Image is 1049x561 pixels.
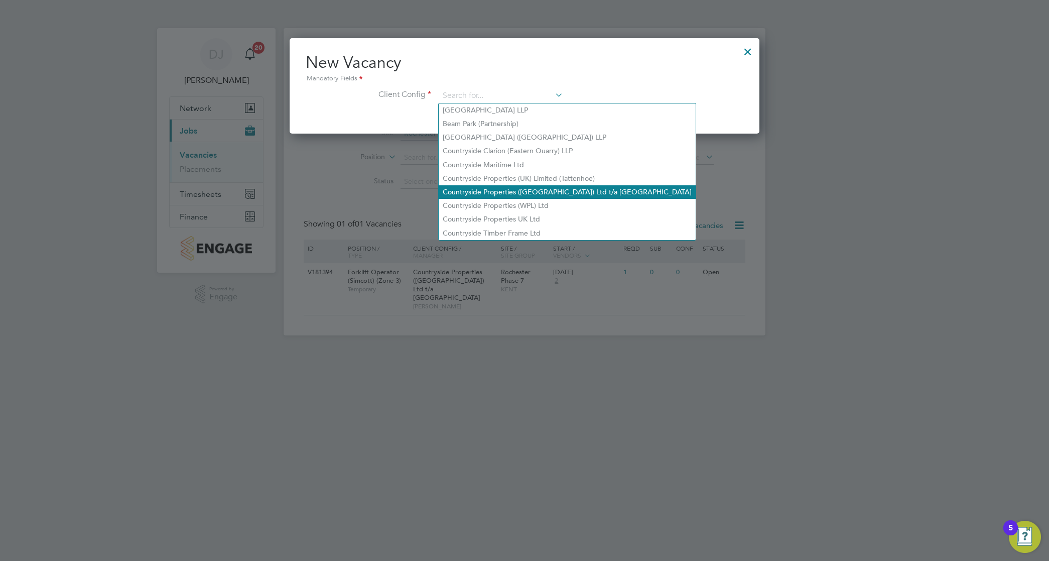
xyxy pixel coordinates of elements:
[439,227,696,240] li: Countryside Timber Frame Ltd
[439,144,696,158] li: Countryside Clarion (Eastern Quarry) LLP
[439,185,696,199] li: Countryside Properties ([GEOGRAPHIC_DATA]) Ltd t/a [GEOGRAPHIC_DATA]
[1009,521,1041,553] button: Open Resource Center, 5 new notifications
[1008,528,1013,541] div: 5
[306,52,743,84] h2: New Vacancy
[439,212,696,226] li: Countryside Properties UK Ltd
[439,158,696,172] li: Countryside Maritime Ltd
[306,89,431,100] label: Client Config
[439,131,696,144] li: [GEOGRAPHIC_DATA] ([GEOGRAPHIC_DATA]) LLP
[439,117,696,131] li: Beam Park (Partnership)
[439,172,696,185] li: Countryside Properties (UK) Limited (Tattenhoe)
[439,199,696,212] li: Countryside Properties (WPL) Ltd
[306,73,743,84] div: Mandatory Fields
[439,88,563,103] input: Search for...
[439,103,696,117] li: [GEOGRAPHIC_DATA] LLP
